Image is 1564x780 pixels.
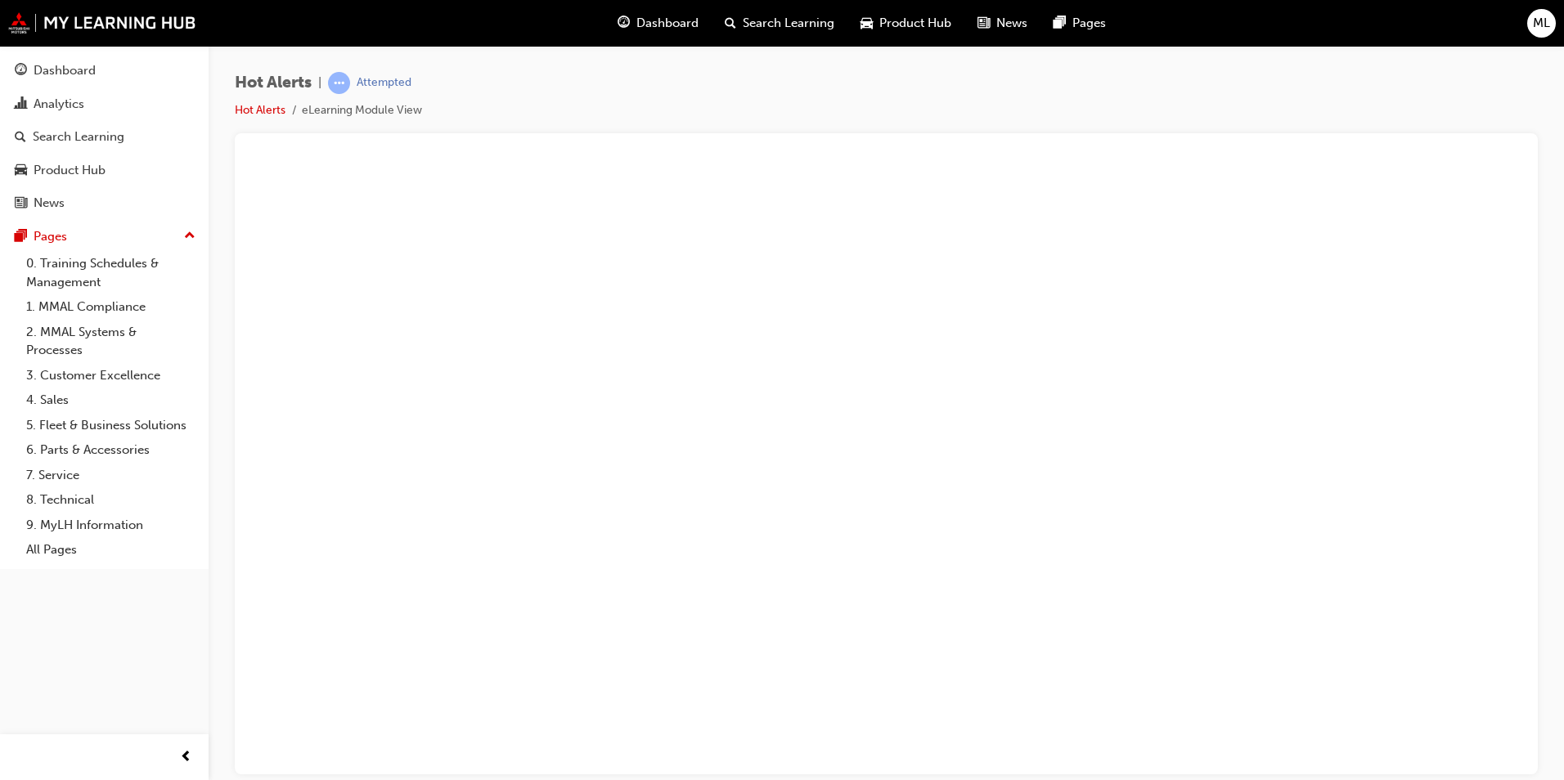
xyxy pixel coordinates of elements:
[1533,14,1550,33] span: ML
[15,164,27,178] span: car-icon
[7,56,202,86] a: Dashboard
[357,75,411,91] div: Attempted
[7,222,202,252] button: Pages
[996,14,1027,33] span: News
[8,12,196,34] img: mmal
[20,388,202,413] a: 4. Sales
[20,363,202,388] a: 3. Customer Excellence
[7,188,202,218] a: News
[20,537,202,563] a: All Pages
[20,320,202,363] a: 2. MMAL Systems & Processes
[235,74,312,92] span: Hot Alerts
[34,61,96,80] div: Dashboard
[604,7,712,40] a: guage-iconDashboard
[636,14,699,33] span: Dashboard
[33,128,124,146] div: Search Learning
[725,13,736,34] span: search-icon
[847,7,964,40] a: car-iconProduct Hub
[978,13,990,34] span: news-icon
[235,103,285,117] a: Hot Alerts
[34,95,84,114] div: Analytics
[712,7,847,40] a: search-iconSearch Learning
[20,463,202,488] a: 7. Service
[15,230,27,244] span: pages-icon
[15,64,27,78] span: guage-icon
[20,251,202,294] a: 0. Training Schedules & Management
[302,101,422,120] li: eLearning Module View
[20,513,202,538] a: 9. MyLH Information
[184,226,195,247] span: up-icon
[20,437,202,463] a: 6. Parts & Accessories
[1072,14,1106,33] span: Pages
[180,747,192,768] span: prev-icon
[618,13,630,34] span: guage-icon
[7,155,202,186] a: Product Hub
[964,7,1040,40] a: news-iconNews
[879,14,951,33] span: Product Hub
[34,227,67,246] div: Pages
[7,89,202,119] a: Analytics
[861,13,873,34] span: car-icon
[20,294,202,320] a: 1. MMAL Compliance
[1040,7,1119,40] a: pages-iconPages
[15,130,26,145] span: search-icon
[34,161,106,180] div: Product Hub
[743,14,834,33] span: Search Learning
[7,52,202,222] button: DashboardAnalyticsSearch LearningProduct HubNews
[318,74,321,92] span: |
[328,72,350,94] span: learningRecordVerb_ATTEMPT-icon
[1527,9,1556,38] button: ML
[34,194,65,213] div: News
[15,97,27,112] span: chart-icon
[7,122,202,152] a: Search Learning
[15,196,27,211] span: news-icon
[1054,13,1066,34] span: pages-icon
[20,413,202,438] a: 5. Fleet & Business Solutions
[20,487,202,513] a: 8. Technical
